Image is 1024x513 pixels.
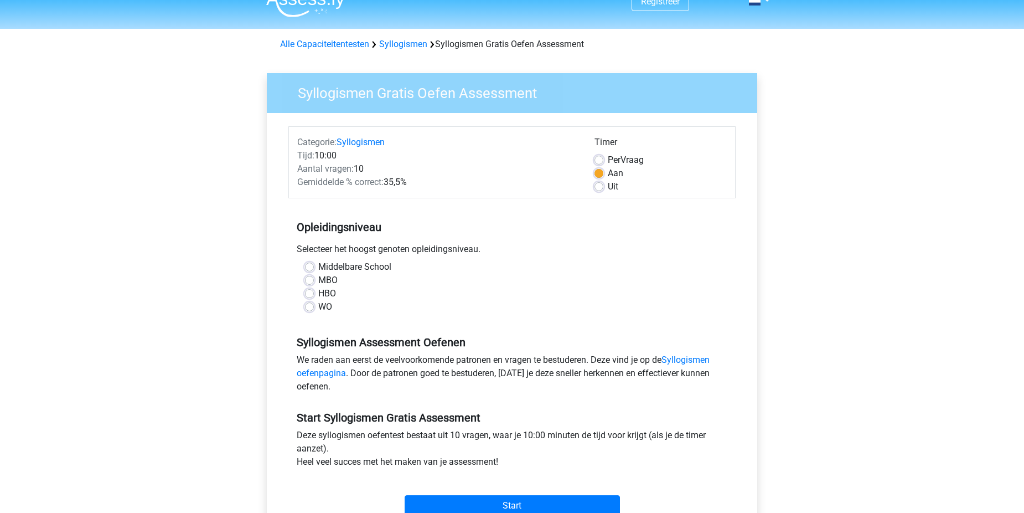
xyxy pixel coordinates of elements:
[297,163,354,174] span: Aantal vragen:
[318,274,338,287] label: MBO
[297,336,727,349] h5: Syllogismen Assessment Oefenen
[297,177,384,187] span: Gemiddelde % correct:
[318,287,336,300] label: HBO
[318,300,332,314] label: WO
[297,216,727,238] h5: Opleidingsniveau
[288,243,736,260] div: Selecteer het hoogst genoten opleidingsniveau.
[297,411,727,424] h5: Start Syllogismen Gratis Assessment
[608,167,623,180] label: Aan
[297,150,314,161] span: Tijd:
[289,176,586,189] div: 35,5%
[608,155,620,165] span: Per
[297,137,337,147] span: Categorie:
[280,39,369,49] a: Alle Capaciteitentesten
[289,149,586,162] div: 10:00
[285,80,749,102] h3: Syllogismen Gratis Oefen Assessment
[594,136,727,153] div: Timer
[288,429,736,473] div: Deze syllogismen oefentest bestaat uit 10 vragen, waar je 10:00 minuten de tijd voor krijgt (als ...
[608,153,644,167] label: Vraag
[608,180,618,193] label: Uit
[276,38,748,51] div: Syllogismen Gratis Oefen Assessment
[318,260,391,274] label: Middelbare School
[289,162,586,176] div: 10
[337,137,385,147] a: Syllogismen
[379,39,427,49] a: Syllogismen
[288,353,736,398] div: We raden aan eerst de veelvoorkomende patronen en vragen te bestuderen. Deze vind je op de . Door...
